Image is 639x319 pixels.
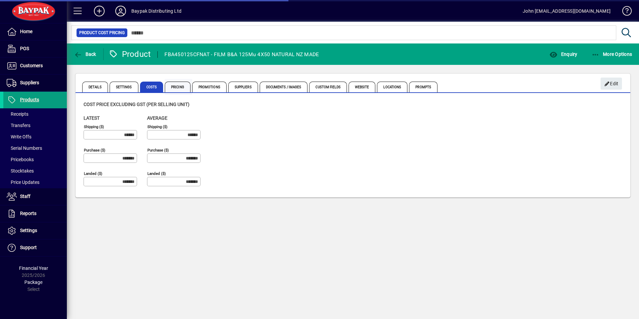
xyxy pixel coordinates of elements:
button: Profile [110,5,131,17]
span: Custom Fields [309,82,347,92]
a: Settings [3,222,67,239]
span: Home [20,29,32,34]
a: Reports [3,205,67,222]
a: Home [3,23,67,40]
span: Cost price excluding GST (per selling unit) [84,102,189,107]
span: Average [147,115,167,121]
span: POS [20,46,29,51]
span: Enquiry [549,51,577,57]
span: Details [82,82,108,92]
button: Back [72,48,98,60]
span: Stocktakes [7,168,34,174]
span: Support [20,245,37,250]
span: Documents / Images [260,82,308,92]
span: Promotions [192,82,227,92]
div: FBA450125CFNAT - FILM B&A 125Mu 4X50 NATURAL NZ MADE [164,49,319,60]
a: Price Updates [3,177,67,188]
div: John [EMAIL_ADDRESS][DOMAIN_NAME] [523,6,611,16]
span: Prompts [409,82,437,92]
a: Transfers [3,120,67,131]
a: POS [3,40,67,57]
span: Transfers [7,123,30,128]
a: Serial Numbers [3,142,67,154]
span: Settings [110,82,138,92]
a: Suppliers [3,75,67,91]
a: Customers [3,58,67,74]
div: Baypak Distributing Ltd [131,6,181,16]
span: Customers [20,63,43,68]
a: Staff [3,188,67,205]
mat-label: Purchase ($) [147,148,169,152]
a: Receipts [3,108,67,120]
span: Pricing [165,82,190,92]
a: Write Offs [3,131,67,142]
span: Package [24,280,42,285]
span: Website [349,82,376,92]
div: Product [109,49,151,60]
a: Stocktakes [3,165,67,177]
span: Financial Year [19,265,48,271]
button: Add [89,5,110,17]
mat-label: Landed ($) [84,171,102,176]
mat-label: Shipping ($) [147,124,167,129]
span: Edit [604,78,619,89]
span: Product Cost Pricing [79,29,125,36]
app-page-header-button: Back [67,48,104,60]
span: Suppliers [20,80,39,85]
a: Support [3,239,67,256]
a: Knowledge Base [617,1,631,23]
button: More Options [590,48,634,60]
button: Enquiry [548,48,579,60]
span: Pricebooks [7,157,34,162]
span: Receipts [7,111,28,117]
span: Locations [377,82,407,92]
span: Staff [20,194,30,199]
mat-label: Landed ($) [147,171,166,176]
span: Products [20,97,39,102]
mat-label: Purchase ($) [84,148,105,152]
span: Latest [84,115,100,121]
span: Settings [20,228,37,233]
span: Reports [20,211,36,216]
span: Costs [140,82,163,92]
a: Pricebooks [3,154,67,165]
span: Write Offs [7,134,31,139]
button: Edit [601,78,622,90]
span: Serial Numbers [7,145,42,151]
span: Suppliers [228,82,258,92]
span: More Options [592,51,632,57]
mat-label: Shipping ($) [84,124,104,129]
span: Price Updates [7,180,39,185]
span: Back [74,51,96,57]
